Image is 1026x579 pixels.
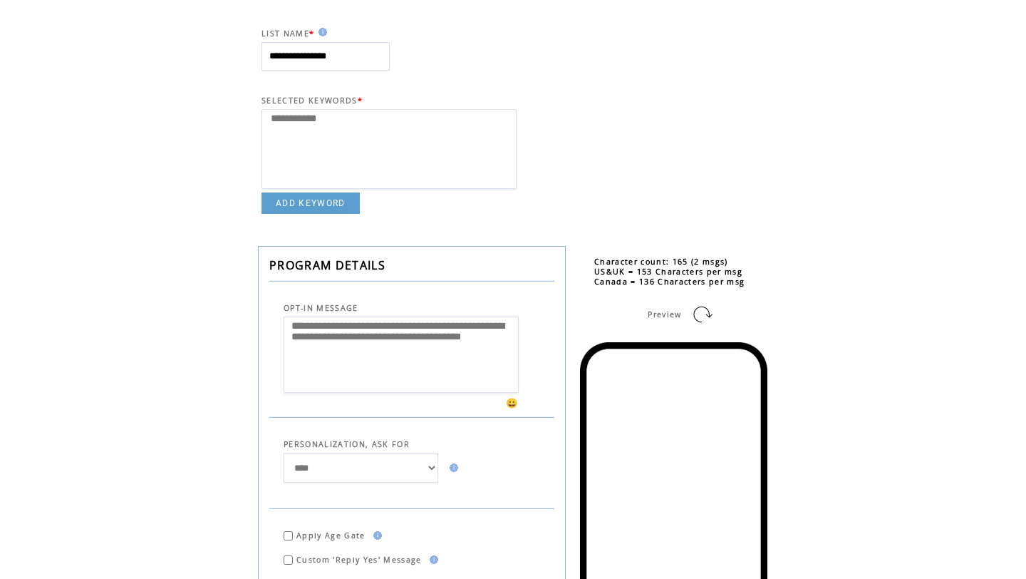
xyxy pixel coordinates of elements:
span: Character count: 165 (2 msgs) [594,257,728,267]
span: Preview [648,309,681,319]
span: SELECTED KEYWORDS [261,96,358,106]
img: help.gif [369,531,382,540]
a: ADD KEYWORD [261,193,360,214]
span: PROGRAM DETAILS [269,257,385,273]
span: Canada = 136 Characters per msg [594,277,745,287]
span: LIST NAME [261,29,309,39]
span: PERSONALIZATION, ASK FOR [284,439,410,449]
img: help.gif [314,28,327,36]
img: help.gif [425,555,438,564]
span: OPT-IN MESSAGE [284,303,358,313]
span: US&UK = 153 Characters per msg [594,267,742,277]
span: Custom 'Reply Yes' Message [296,555,422,565]
span: 😀 [506,396,519,409]
img: help.gif [445,463,458,472]
span: Apply Age Gate [296,531,366,540]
